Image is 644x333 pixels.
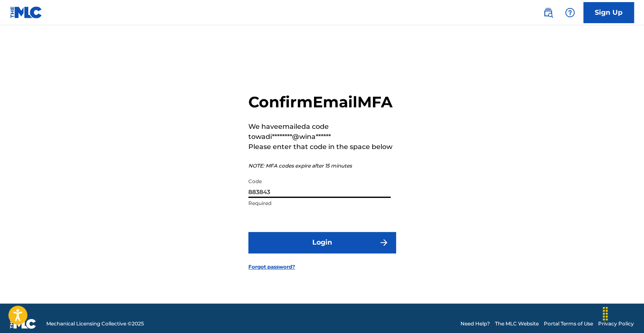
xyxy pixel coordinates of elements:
[543,8,553,18] img: search
[248,142,396,152] p: Please enter that code in the space below
[460,320,490,328] a: Need Help?
[379,237,389,248] img: f7272a7cc735f4ea7f67.svg
[10,6,43,19] img: MLC Logo
[495,320,539,328] a: The MLC Website
[10,319,36,329] img: logo
[565,8,575,18] img: help
[248,200,391,207] p: Required
[562,4,578,21] div: Help
[544,320,593,328] a: Portal Terms of Use
[602,293,644,333] iframe: Chat Widget
[248,232,396,253] button: Login
[602,293,644,333] div: Widget de chat
[248,93,396,112] h2: Confirm Email MFA
[599,301,612,326] div: Glisser
[46,320,144,328] span: Mechanical Licensing Collective © 2025
[540,4,556,21] a: Public Search
[583,2,634,23] a: Sign Up
[248,162,396,170] p: NOTE: MFA codes expire after 15 minutes
[248,263,295,271] a: Forgot password?
[598,320,634,328] a: Privacy Policy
